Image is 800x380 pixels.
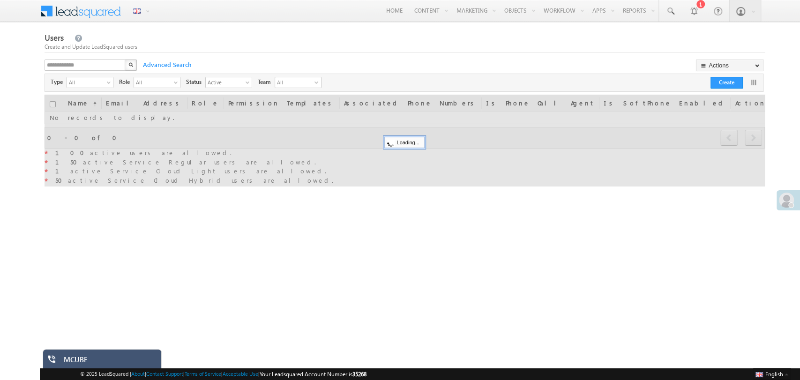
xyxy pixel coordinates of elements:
span: English [765,371,783,378]
span: © 2025 LeadSquared | | | | | [80,370,366,379]
a: About [131,371,145,377]
span: Users [45,32,64,43]
span: Type [51,78,67,86]
span: All [275,77,313,88]
span: 35268 [352,371,366,378]
button: Actions [696,60,763,71]
button: English [753,368,791,380]
button: Create [710,77,743,89]
a: Acceptable Use [223,371,258,377]
span: Role [119,78,134,86]
span: All [134,77,172,87]
span: Advanced Search [138,60,194,69]
span: select [246,80,253,85]
span: Your Leadsquared Account Number is [260,371,366,378]
span: Active [206,77,244,87]
a: Contact Support [146,371,183,377]
img: Search [128,62,133,67]
div: Loading... [384,137,424,148]
span: All [67,77,105,87]
div: MCUBE [64,355,155,368]
span: Status [186,78,205,86]
span: select [107,80,114,85]
span: select [174,80,181,85]
div: Create and Update LeadSquared users [45,43,764,51]
a: Terms of Service [185,371,221,377]
span: Team [258,78,275,86]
